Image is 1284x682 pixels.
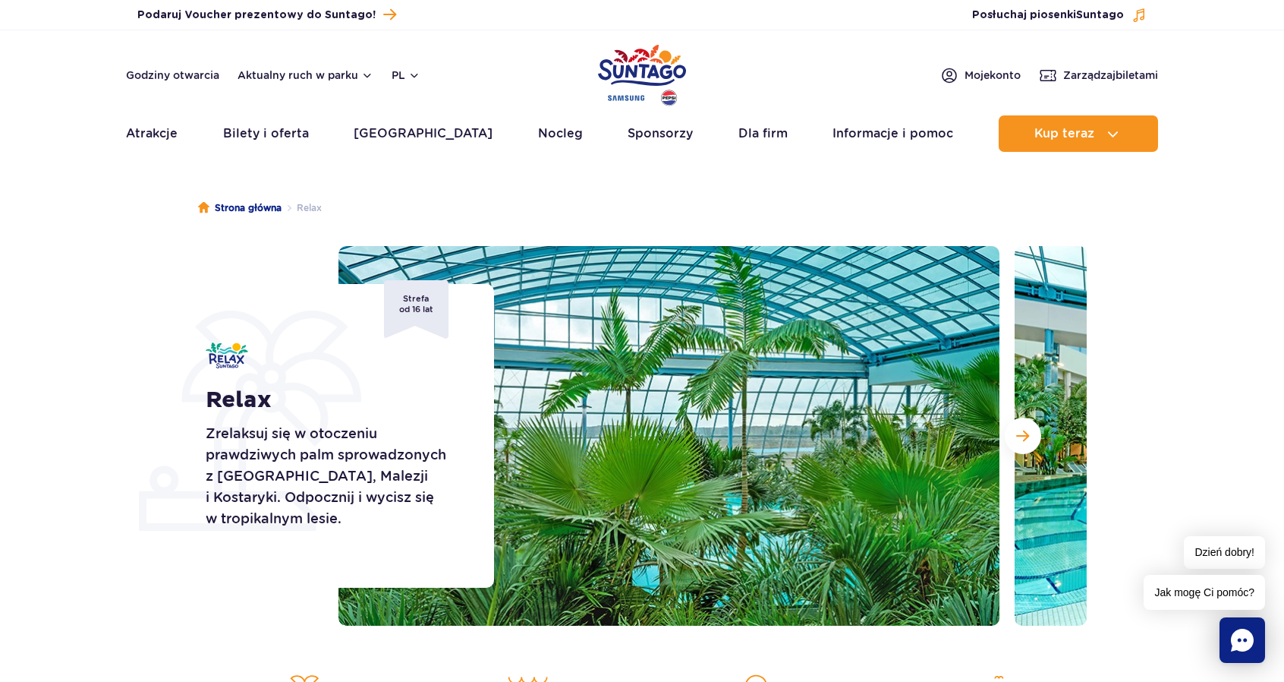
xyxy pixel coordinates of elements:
[1144,575,1265,610] span: Jak mogę Ci pomóc?
[738,115,788,152] a: Dla firm
[1063,68,1158,83] span: Zarządzaj biletami
[972,8,1124,23] span: Posłuchaj piosenki
[206,343,248,368] img: Relax
[628,115,693,152] a: Sponsorzy
[972,8,1147,23] button: Posłuchaj piosenkiSuntago
[137,5,396,25] a: Podaruj Voucher prezentowy do Suntago!
[206,423,460,529] p: Zrelaksuj się w otoczeniu prawdziwych palm sprowadzonych z [GEOGRAPHIC_DATA], Malezji i Kostaryki...
[1076,10,1124,21] span: Suntago
[223,115,309,152] a: Bilety i oferta
[965,68,1021,83] span: Moje konto
[1034,127,1094,141] span: Kup teraz
[126,68,219,83] a: Godziny otwarcia
[538,115,583,152] a: Nocleg
[137,8,376,23] span: Podaruj Voucher prezentowy do Suntago!
[392,68,420,83] button: pl
[126,115,178,152] a: Atrakcje
[1184,536,1265,569] span: Dzień dobry!
[940,66,1021,84] a: Mojekonto
[1039,66,1158,84] a: Zarządzajbiletami
[206,387,460,414] h1: Relax
[999,115,1158,152] button: Kup teraz
[384,280,448,339] span: Strefa od 16 lat
[832,115,953,152] a: Informacje i pomoc
[238,69,373,81] button: Aktualny ruch w parku
[198,200,282,216] a: Strona główna
[354,115,493,152] a: [GEOGRAPHIC_DATA]
[282,200,322,216] li: Relax
[1005,418,1041,454] button: Następny slajd
[1219,617,1265,663] div: Chat
[598,38,686,108] a: Park of Poland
